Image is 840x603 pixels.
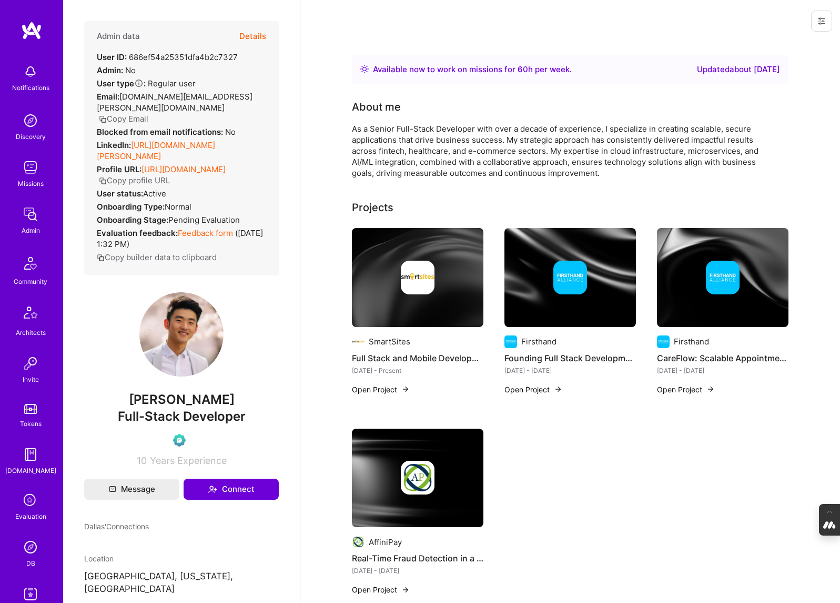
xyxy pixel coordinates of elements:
button: Details [239,21,266,52]
div: Projects [352,200,393,215]
div: AffiniPay [369,537,402,548]
h4: Real-Time Fraud Detection in a PCI-Compliant FinTech Platform [352,551,483,565]
div: Tokens [20,418,42,429]
div: [DATE] - Present [352,365,483,376]
div: Missions [18,178,44,189]
img: Architects [18,302,43,327]
div: Discovery [16,131,46,142]
strong: User ID: [97,52,127,62]
div: Admin [22,225,40,236]
div: 686ef54a25351dfa4b2c7327 [97,52,238,63]
div: Notifications [12,82,49,93]
i: icon SelectionTeam [21,491,41,511]
div: [DOMAIN_NAME] [5,465,56,476]
img: User Avatar [139,292,224,377]
div: ( [DATE] 1:32 PM ) [97,228,266,250]
div: No [97,65,136,76]
i: Help [134,78,144,88]
img: guide book [20,444,41,465]
button: Open Project [657,384,715,395]
span: normal [165,202,191,212]
span: Years Experience [150,455,227,466]
img: cover [352,228,483,327]
img: logo [21,21,42,40]
img: Community [18,251,43,276]
span: 10 [137,455,147,466]
img: cover [657,228,788,327]
strong: LinkedIn: [97,140,131,150]
img: Invite [20,353,41,374]
p: [GEOGRAPHIC_DATA], [US_STATE], [GEOGRAPHIC_DATA] [84,570,279,596]
button: Open Project [504,384,562,395]
i: icon Copy [97,254,105,262]
div: Location [84,553,279,564]
img: tokens [24,404,37,414]
img: Company logo [352,536,365,548]
a: [URL][DOMAIN_NAME][PERSON_NAME] [97,140,215,161]
h4: Full Stack and Mobile Development Leadership [352,351,483,365]
img: arrow-right [401,586,410,594]
span: Active [143,189,166,199]
a: Feedback form [178,228,233,238]
h4: CareFlow: Scalable Appointment & Records Management Platform [657,351,788,365]
strong: Onboarding Stage: [97,215,168,225]
img: arrow-right [706,385,715,393]
img: Company logo [553,261,587,294]
h4: Admin data [97,32,140,41]
img: Company logo [657,335,670,348]
div: Firsthand [521,336,556,347]
button: Copy Email [99,113,148,124]
img: teamwork [20,157,41,178]
img: cover [352,429,483,528]
div: About me [352,99,401,115]
div: Invite [23,374,39,385]
div: [DATE] - [DATE] [657,365,788,376]
img: Company logo [352,335,365,348]
div: Evaluation [15,511,46,522]
strong: Email: [97,92,119,102]
i: icon Mail [109,486,116,493]
img: Company logo [401,461,434,495]
button: Open Project [352,384,410,395]
div: Community [14,276,47,287]
span: Dallas' Connections [84,521,149,532]
span: [PERSON_NAME] [84,392,279,408]
strong: Profile URL: [97,164,141,174]
strong: User type : [97,78,146,88]
button: Message [84,479,179,500]
img: discovery [20,110,41,131]
div: Architects [16,327,46,338]
div: Updated about [DATE] [697,63,780,76]
span: Full-Stack Developer [118,409,246,424]
button: Connect [184,479,279,500]
div: [DATE] - [DATE] [352,565,483,576]
img: Company logo [706,261,740,294]
strong: Admin: [97,65,123,75]
strong: Blocked from email notifications: [97,127,225,137]
div: [DATE] - [DATE] [504,365,636,376]
div: As a Senior Full-Stack Developer with over a decade of experience, I specialize in creating scala... [352,123,773,179]
strong: Onboarding Type: [97,202,165,212]
i: icon Connect [208,485,217,494]
strong: Evaluation feedback: [97,228,178,238]
div: Firsthand [674,336,709,347]
span: Pending Evaluation [168,215,240,225]
div: DB [26,558,35,569]
img: Evaluation Call Pending [173,434,186,447]
i: icon Copy [99,177,107,185]
img: Admin Search [20,537,41,558]
div: SmartSites [369,336,410,347]
img: cover [504,228,636,327]
img: arrow-right [554,385,562,393]
i: icon Copy [99,115,107,123]
span: [DOMAIN_NAME][EMAIL_ADDRESS][PERSON_NAME][DOMAIN_NAME] [97,92,252,113]
button: Copy builder data to clipboard [97,252,217,263]
div: No [97,126,236,137]
img: bell [20,61,41,82]
img: Company logo [504,335,517,348]
strong: User status: [97,189,143,199]
div: Available now to work on missions for h per week . [373,63,572,76]
img: arrow-right [401,385,410,393]
h4: Founding Full Stack Development [504,351,636,365]
button: Copy profile URL [99,175,170,186]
